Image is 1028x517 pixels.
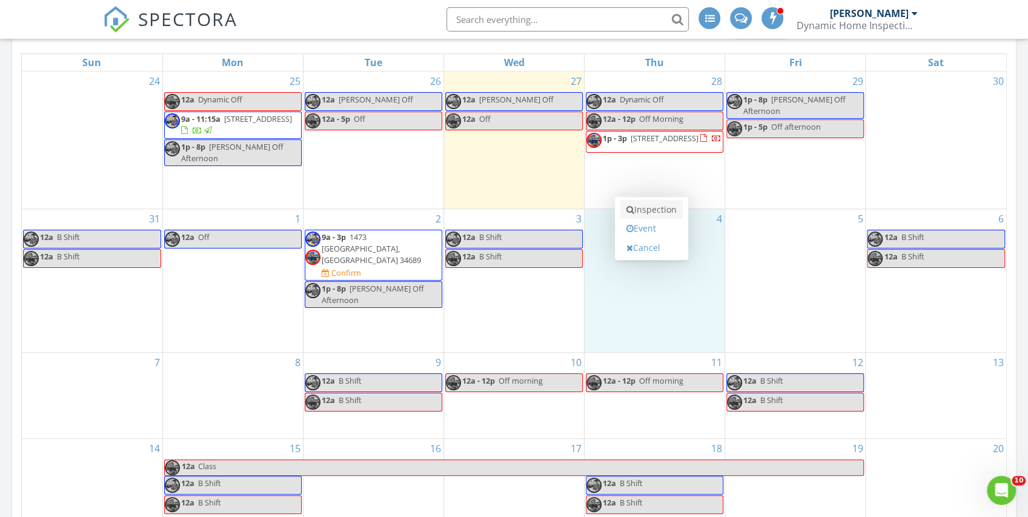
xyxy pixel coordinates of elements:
[339,395,362,405] span: B Shift
[322,232,346,242] span: 9a - 3p
[165,141,180,156] img: d4d71373ee39429da55ab1191183b6a6.png
[305,395,320,410] img: 1677868954c84820be5f17998aa91c91.jpeg
[585,352,725,438] td: Go to September 11, 2025
[181,94,194,105] span: 12a
[643,54,666,71] a: Thursday
[462,251,476,262] span: 12a
[165,232,180,247] img: d4d71373ee39429da55ab1191183b6a6.png
[479,113,491,124] span: Off
[727,375,742,390] img: d4d71373ee39429da55ab1191183b6a6.png
[198,497,221,508] span: B Shift
[293,209,303,228] a: Go to September 1, 2025
[181,113,221,124] span: 9a - 11:15a
[181,478,194,489] span: 12a
[198,94,242,105] span: Dynamic Off
[725,208,866,352] td: Go to September 5, 2025
[462,232,476,242] span: 12a
[479,94,554,105] span: [PERSON_NAME] Off
[760,395,783,405] span: B Shift
[585,72,725,209] td: Go to August 28, 2025
[443,208,584,352] td: Go to September 3, 2025
[303,72,443,209] td: Go to August 26, 2025
[165,113,180,128] img: d4d71373ee39429da55ab1191183b6a6.png
[40,251,53,262] span: 12a
[866,208,1006,352] td: Go to September 6, 2025
[181,232,194,242] span: 12a
[620,200,683,219] a: Inspection
[884,232,897,242] span: 12a
[866,352,1006,438] td: Go to September 13, 2025
[574,209,584,228] a: Go to September 3, 2025
[446,232,461,247] img: d4d71373ee39429da55ab1191183b6a6.png
[322,232,421,265] span: 1473 [GEOGRAPHIC_DATA], [GEOGRAPHIC_DATA] 34689
[743,94,768,105] span: 1p - 8p
[620,478,643,489] span: B Shift
[40,232,53,242] span: 12a
[855,209,865,228] a: Go to September 5, 2025
[339,375,362,386] span: B Shift
[990,72,1006,91] a: Go to August 30, 2025
[305,283,320,298] img: d4d71373ee39429da55ab1191183b6a6.png
[603,133,721,144] a: 1p - 3p [STREET_ADDRESS]
[771,121,821,132] span: Off afternoon
[181,113,292,136] a: 9a - 11:15a [STREET_ADDRESS]
[322,232,421,265] a: 9a - 3p 1473 [GEOGRAPHIC_DATA], [GEOGRAPHIC_DATA] 34689
[479,232,502,242] span: B Shift
[443,352,584,438] td: Go to September 10, 2025
[849,353,865,372] a: Go to September 12, 2025
[586,133,602,148] img: 1677868954c84820be5f17998aa91c91.jpeg
[219,54,246,71] a: Monday
[322,283,346,294] span: 1p - 8p
[499,375,543,386] span: Off morning
[224,113,292,124] span: [STREET_ADDRESS]
[103,16,237,42] a: SPECTORA
[446,375,461,390] img: 1677868954c84820be5f17998aa91c91.jpeg
[603,113,635,124] span: 12a - 12p
[727,121,742,136] img: 1677868954c84820be5f17998aa91c91.jpeg
[462,113,476,124] span: 12a
[162,72,303,209] td: Go to August 25, 2025
[603,478,616,489] span: 12a
[446,113,461,128] img: 1677868954c84820be5f17998aa91c91.jpeg
[586,113,602,128] img: 1677868954c84820be5f17998aa91c91.jpeg
[725,72,866,209] td: Go to August 29, 2025
[322,395,335,405] span: 12a
[743,395,757,405] span: 12a
[433,353,443,372] a: Go to September 9, 2025
[926,54,946,71] a: Saturday
[152,353,162,372] a: Go to September 7, 2025
[709,72,725,91] a: Go to August 28, 2025
[305,250,320,265] img: 1677868954c84820be5f17998aa91c91.jpeg
[322,283,424,305] span: [PERSON_NAME] Off Afternoon
[709,439,725,458] a: Go to September 18, 2025
[24,232,39,247] img: d4d71373ee39429da55ab1191183b6a6.png
[620,219,683,238] a: Event
[620,497,643,508] span: B Shift
[620,94,664,105] span: Dynamic Off
[305,232,320,247] img: d4d71373ee39429da55ab1191183b6a6.png
[162,352,303,438] td: Go to September 8, 2025
[362,54,385,71] a: Tuesday
[446,251,461,266] img: 1677868954c84820be5f17998aa91c91.jpeg
[138,6,237,32] span: SPECTORA
[501,54,526,71] a: Wednesday
[620,238,683,258] a: Cancel
[198,478,221,489] span: B Shift
[568,72,584,91] a: Go to August 27, 2025
[165,478,180,493] img: d4d71373ee39429da55ab1191183b6a6.png
[743,94,846,116] span: [PERSON_NAME] Off Afternoon
[305,94,320,109] img: d4d71373ee39429da55ab1191183b6a6.png
[443,72,584,209] td: Go to August 27, 2025
[603,497,616,508] span: 12a
[786,54,804,71] a: Friday
[639,375,683,386] span: Off morning
[147,72,162,91] a: Go to August 24, 2025
[586,478,602,493] img: d4d71373ee39429da55ab1191183b6a6.png
[446,94,461,109] img: d4d71373ee39429da55ab1191183b6a6.png
[987,476,1016,505] iframe: Intercom live chat
[331,268,361,278] div: Confirm
[305,113,320,128] img: 1677868954c84820be5f17998aa91c91.jpeg
[165,460,180,475] img: 1677868954c84820be5f17998aa91c91.jpeg
[428,439,443,458] a: Go to September 16, 2025
[743,121,768,132] span: 1p - 5p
